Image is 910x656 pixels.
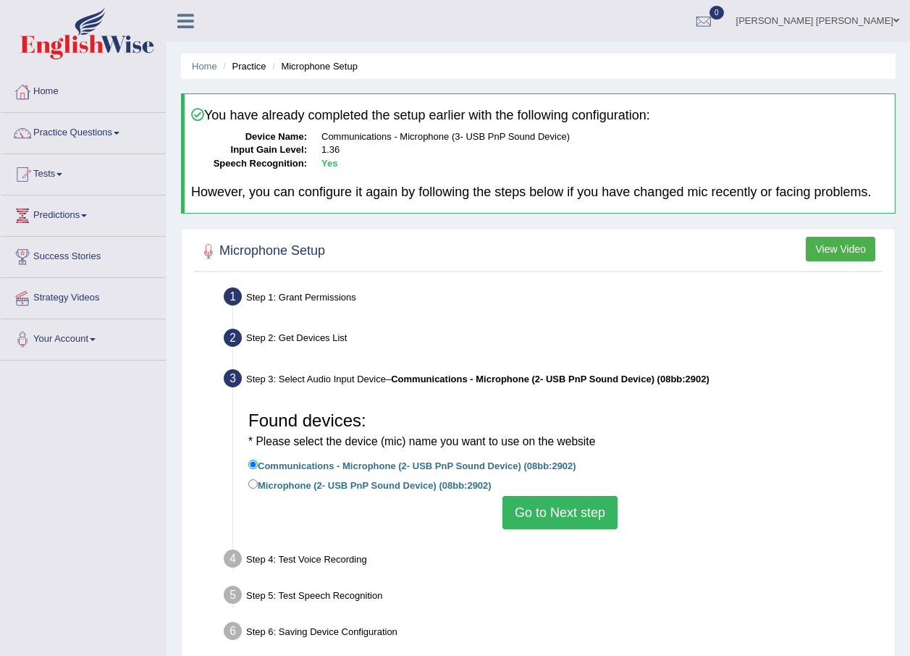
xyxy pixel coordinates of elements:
a: Practice Questions [1,113,166,149]
a: Home [1,72,166,108]
a: Predictions [1,195,166,232]
dt: Input Gain Level: [191,143,307,157]
small: * Please select the device (mic) name you want to use on the website [248,435,595,447]
a: Strategy Videos [1,278,166,314]
span: 0 [709,6,724,20]
b: Yes [321,158,337,169]
dt: Speech Recognition: [191,157,307,171]
dd: Communications - Microphone (3- USB PnP Sound Device) [321,130,888,144]
a: Home [192,61,217,72]
a: Success Stories [1,237,166,273]
label: Communications - Microphone (2- USB PnP Sound Device) (08bb:2902) [248,457,576,473]
input: Microphone (2- USB PnP Sound Device) (08bb:2902) [248,479,258,489]
dd: 1.36 [321,143,888,157]
div: Step 5: Test Speech Recognition [217,581,888,613]
a: Your Account [1,319,166,356]
button: View Video [806,237,875,261]
li: Practice [219,59,266,73]
h4: However, you can configure it again by following the steps below if you have changed mic recently... [191,185,888,200]
li: Microphone Setup [269,59,358,73]
dt: Device Name: [191,130,307,144]
button: Go to Next step [502,496,618,529]
div: Step 3: Select Audio Input Device [217,365,888,397]
input: Communications - Microphone (2- USB PnP Sound Device) (08bb:2902) [248,460,258,469]
div: Step 6: Saving Device Configuration [217,618,888,649]
div: Step 4: Test Voice Recording [217,545,888,577]
div: Step 2: Get Devices List [217,324,888,356]
div: Step 1: Grant Permissions [217,283,888,315]
h4: You have already completed the setup earlier with the following configuration: [191,108,888,123]
b: Communications - Microphone (2- USB PnP Sound Device) (08bb:2902) [391,374,709,384]
h2: Microphone Setup [198,240,325,262]
h3: Found devices: [248,411,872,450]
label: Microphone (2- USB PnP Sound Device) (08bb:2902) [248,476,492,492]
a: Tests [1,154,166,190]
span: – [386,374,709,384]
